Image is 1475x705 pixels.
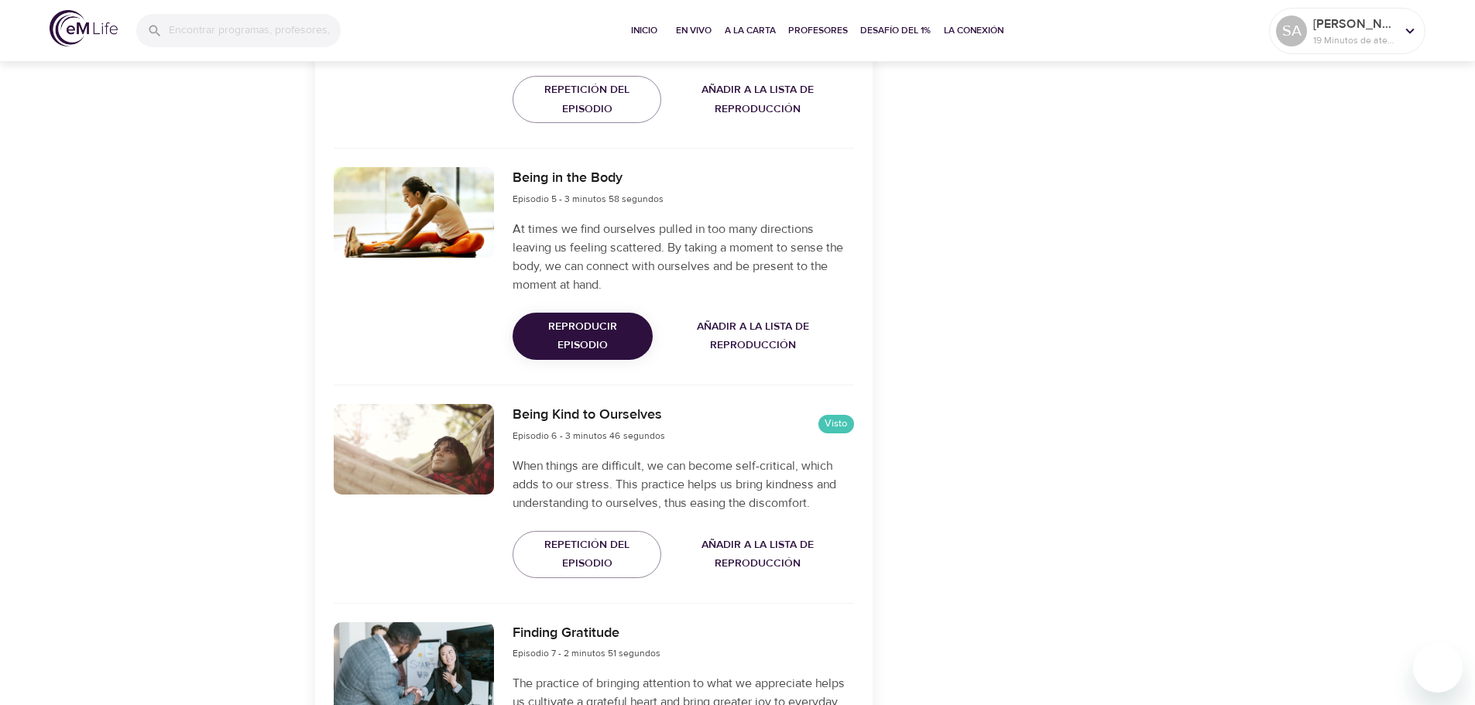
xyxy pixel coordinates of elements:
[653,313,854,360] button: Añadir a la lista de reproducción
[1313,15,1395,33] p: [PERSON_NAME]
[626,22,663,39] span: Inicio
[659,317,848,355] span: Añadir a la lista de reproducción
[725,22,776,39] span: A la carta
[944,22,1003,39] span: La Conexión
[1313,33,1395,47] p: 19 Minutos de atención
[513,404,665,426] h6: Being Kind to Ourselves
[513,220,853,294] p: At times we find ourselves pulled in too many directions leaving us feeling scattered. By taking ...
[818,416,854,431] span: Visto
[860,22,931,39] span: Desafío del 1%
[513,167,664,190] h6: Being in the Body
[525,317,640,355] span: Reproducir episodio
[513,457,853,512] p: When things are difficult, we can become self-critical, which adds to our stress. This practice h...
[1413,643,1463,693] iframe: Botón para iniciar la ventana de mensajería
[667,80,847,118] span: Añadir a la lista de reproducción
[513,76,661,123] button: Repetición del episodio
[675,22,712,39] span: En vivo
[788,22,848,39] span: Profesores
[513,193,664,205] span: Episodio 5 - 3 minutos 58 segundos
[661,531,853,578] button: Añadir a la lista de reproducción
[513,313,652,360] button: Reproducir episodio
[525,80,649,118] span: Repetición del episodio
[513,430,665,442] span: Episodio 6 - 3 minutos 46 segundos
[661,76,853,123] button: Añadir a la lista de reproducción
[513,647,660,659] span: Episodio 7 - 2 minutos 51 segundos
[50,10,118,46] img: logo
[169,14,341,47] input: Encontrar programas, profesores, etc...
[513,622,660,645] h6: Finding Gratitude
[513,531,661,578] button: Repetición del episodio
[667,536,847,573] span: Añadir a la lista de reproducción
[525,536,649,573] span: Repetición del episodio
[1276,15,1307,46] div: SA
